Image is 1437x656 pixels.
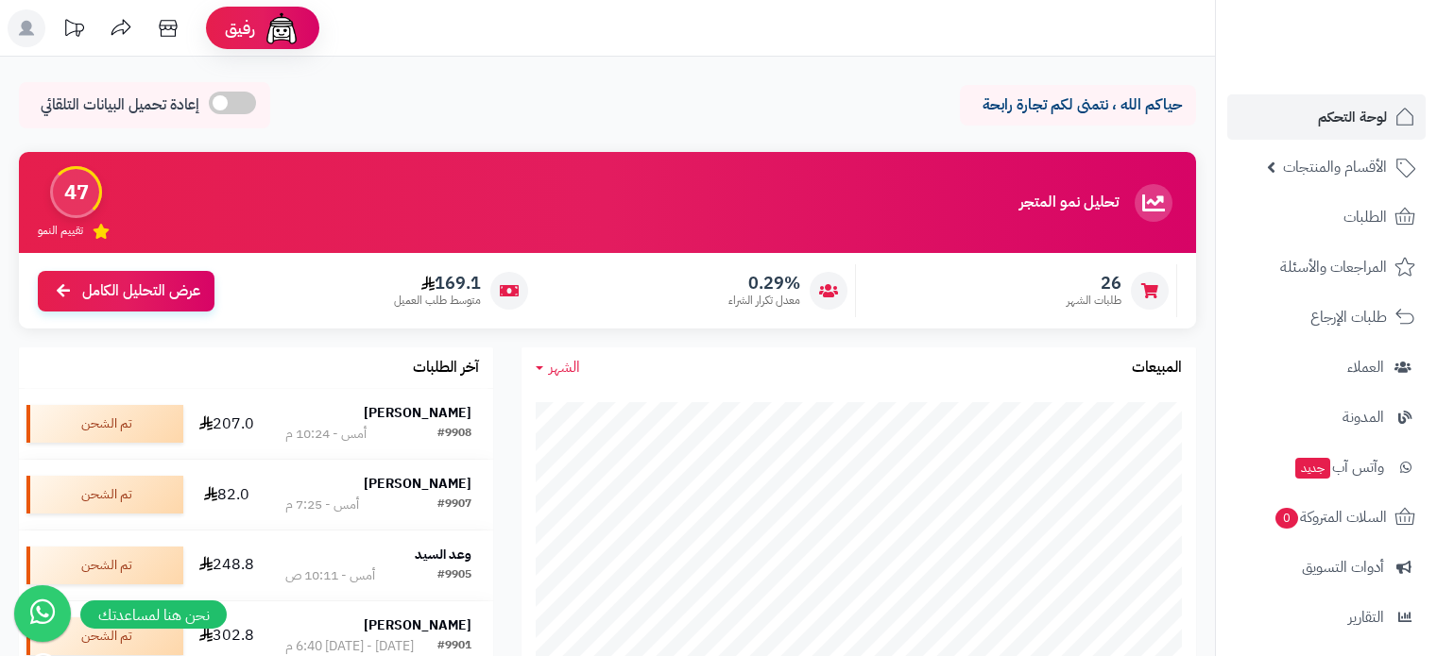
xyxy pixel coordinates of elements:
[26,405,183,443] div: تم الشحن
[1227,294,1426,340] a: طلبات الإرجاع
[225,17,255,40] span: رفيق
[1280,254,1387,280] span: المراجعات والأسئلة
[974,94,1182,116] p: حياكم الله ، نتمنى لكم تجارة رابحة
[263,9,300,47] img: ai-face.png
[1274,504,1387,530] span: السلات المتروكة
[1227,395,1426,440] a: المدونة
[1067,293,1121,309] span: طلبات الشهر
[1283,154,1387,180] span: الأقسام والمنتجات
[364,615,471,635] strong: [PERSON_NAME]
[285,566,375,585] div: أمس - 10:11 ص
[364,403,471,423] strong: [PERSON_NAME]
[1302,554,1384,580] span: أدوات التسويق
[437,425,471,444] div: #9908
[394,293,481,309] span: متوسط طلب العميل
[1227,345,1426,390] a: العملاء
[1343,204,1387,230] span: الطلبات
[38,223,83,239] span: تقييم النمو
[1227,94,1426,140] a: لوحة التحكم
[1295,458,1330,479] span: جديد
[1318,104,1387,130] span: لوحة التحكم
[50,9,97,52] a: تحديثات المنصة
[1132,360,1182,377] h3: المبيعات
[549,356,580,378] span: الشهر
[394,273,481,294] span: 169.1
[1067,273,1121,294] span: 26
[536,357,580,378] a: الشهر
[1227,495,1426,540] a: السلات المتروكة0
[1293,454,1384,480] span: وآتس آب
[728,273,800,294] span: 0.29%
[415,545,471,564] strong: وعد السيد
[1227,244,1426,290] a: المراجعات والأسئلة
[38,271,214,311] a: عرض التحليل الكامل
[1275,508,1298,529] span: 0
[41,94,199,116] span: إعادة تحميل البيانات التلقائي
[728,293,800,309] span: معدل تكرار الشراء
[191,389,264,459] td: 207.0
[82,280,200,302] span: عرض التحليل الكامل
[1227,445,1426,490] a: وآتس آبجديد
[1227,194,1426,240] a: الطلبات
[437,637,471,656] div: #9901
[191,460,264,530] td: 82.0
[1347,354,1384,380] span: العملاء
[26,547,183,584] div: تم الشحن
[26,476,183,513] div: تم الشحن
[437,566,471,585] div: #9905
[413,360,479,377] h3: آخر الطلبات
[285,496,359,514] div: أمس - 7:25 م
[364,474,471,494] strong: [PERSON_NAME]
[1019,194,1119,211] h3: تحليل نمو المتجر
[1309,53,1419,93] img: logo-2.png
[437,496,471,514] div: #9907
[1227,595,1426,640] a: التقارير
[26,617,183,655] div: تم الشحن
[1348,604,1384,631] span: التقارير
[285,637,414,656] div: [DATE] - [DATE] 6:40 م
[285,425,367,444] div: أمس - 10:24 م
[1227,545,1426,590] a: أدوات التسويق
[1343,404,1384,430] span: المدونة
[191,530,264,600] td: 248.8
[1310,304,1387,330] span: طلبات الإرجاع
